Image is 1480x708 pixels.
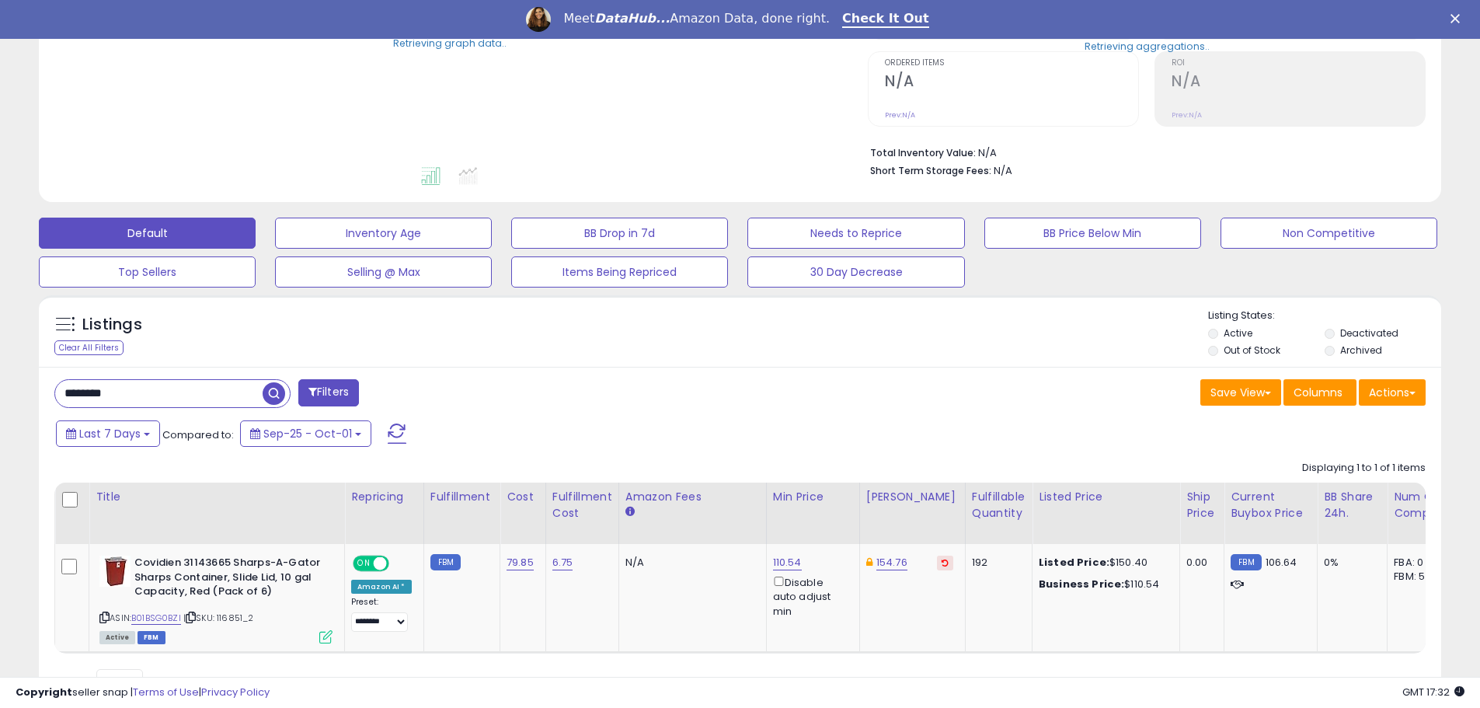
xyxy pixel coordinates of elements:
[39,256,256,288] button: Top Sellers
[1231,489,1311,521] div: Current Buybox Price
[1039,577,1168,591] div: $110.54
[240,420,371,447] button: Sep-25 - Oct-01
[162,427,234,442] span: Compared to:
[351,597,412,632] div: Preset:
[747,218,964,249] button: Needs to Reprice
[511,218,728,249] button: BB Drop in 7d
[275,218,492,249] button: Inventory Age
[56,420,160,447] button: Last 7 Days
[526,7,551,32] img: Profile image for Georgie
[430,489,493,505] div: Fulfillment
[298,379,359,406] button: Filters
[1394,556,1445,570] div: FBA: 0
[351,489,417,505] div: Repricing
[1394,570,1445,584] div: FBM: 5
[54,340,124,355] div: Clear All Filters
[1359,379,1426,406] button: Actions
[263,426,352,441] span: Sep-25 - Oct-01
[984,218,1201,249] button: BB Price Below Min
[1224,326,1252,340] label: Active
[201,685,270,699] a: Privacy Policy
[99,556,131,587] img: 31dAURkE5XL._SL40_.jpg
[133,685,199,699] a: Terms of Use
[552,489,612,521] div: Fulfillment Cost
[1039,489,1173,505] div: Listed Price
[430,554,461,570] small: FBM
[66,675,178,689] span: Show: entries
[1200,379,1281,406] button: Save View
[511,256,728,288] button: Items Being Repriced
[99,631,135,644] span: All listings currently available for purchase on Amazon
[79,426,141,441] span: Last 7 Days
[1294,385,1342,400] span: Columns
[1450,14,1466,23] div: Close
[1208,309,1441,323] p: Listing States:
[1324,489,1381,521] div: BB Share 24h.
[393,36,507,50] div: Retrieving graph data..
[1340,326,1398,340] label: Deactivated
[747,256,964,288] button: 30 Day Decrease
[82,314,142,336] h5: Listings
[1221,218,1437,249] button: Non Competitive
[354,557,374,570] span: ON
[1224,344,1280,357] label: Out of Stock
[1266,555,1297,570] span: 106.64
[1085,39,1210,53] div: Retrieving aggregations..
[131,612,181,625] a: B01BSG0BZI
[1283,379,1356,406] button: Columns
[625,556,754,570] div: N/A
[1324,556,1375,570] div: 0%
[99,556,333,642] div: ASIN:
[16,685,72,699] strong: Copyright
[552,555,573,570] a: 6.75
[183,612,254,624] span: | SKU: 116851_2
[625,489,760,505] div: Amazon Fees
[842,11,929,28] a: Check It Out
[876,555,907,570] a: 154.76
[1186,489,1217,521] div: Ship Price
[773,555,802,570] a: 110.54
[972,556,1020,570] div: 192
[507,555,534,570] a: 79.85
[1039,556,1168,570] div: $150.40
[594,11,670,26] i: DataHub...
[1039,577,1124,591] b: Business Price:
[1186,556,1212,570] div: 0.00
[275,256,492,288] button: Selling @ Max
[96,489,338,505] div: Title
[773,489,853,505] div: Min Price
[1340,344,1382,357] label: Archived
[387,557,412,570] span: OFF
[1402,685,1464,699] span: 2025-10-9 17:32 GMT
[1394,489,1450,521] div: Num of Comp.
[351,580,412,594] div: Amazon AI *
[16,685,270,700] div: seller snap | |
[134,556,323,603] b: Covidien 31143665 Sharps-A-Gator Sharps Container, Slide Lid, 10 gal Capacity, Red (Pack of 6)
[138,631,165,644] span: FBM
[1231,554,1261,570] small: FBM
[625,505,635,519] small: Amazon Fees.
[773,574,848,619] div: Disable auto adjust min
[1302,461,1426,476] div: Displaying 1 to 1 of 1 items
[39,218,256,249] button: Default
[563,11,830,26] div: Meet Amazon Data, done right.
[507,489,539,505] div: Cost
[1039,555,1109,570] b: Listed Price:
[866,489,959,505] div: [PERSON_NAME]
[972,489,1026,521] div: Fulfillable Quantity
